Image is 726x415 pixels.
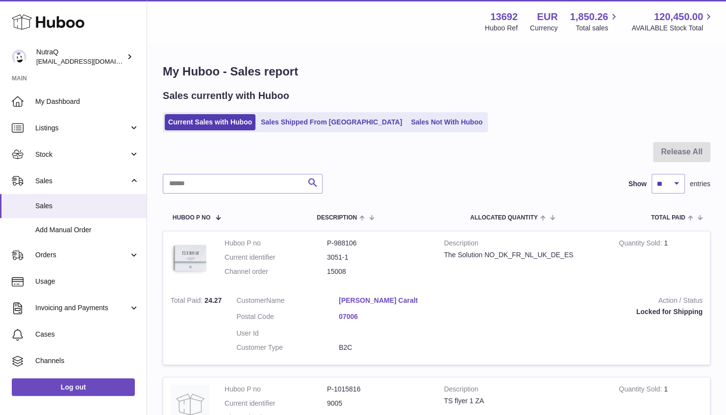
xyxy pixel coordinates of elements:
dt: User Id [236,329,339,338]
img: 136921728478892.jpg [171,239,210,278]
a: Current Sales with Huboo [165,114,255,130]
dd: 9005 [327,399,429,408]
a: Log out [12,378,135,396]
img: log@nutraq.com [12,49,26,64]
div: Currency [530,24,558,33]
span: My Dashboard [35,97,139,106]
span: Sales [35,176,129,186]
span: Stock [35,150,129,159]
span: 1,850.26 [570,10,608,24]
a: [PERSON_NAME] Caralt [339,296,441,305]
span: [EMAIL_ADDRESS][DOMAIN_NAME] [36,57,144,65]
strong: Action / Status [456,296,702,308]
strong: EUR [537,10,557,24]
dt: Postal Code [236,312,339,324]
strong: Quantity Sold [619,239,664,249]
strong: Total Paid [171,296,204,307]
dd: P-988106 [327,239,429,248]
span: 120,450.00 [654,10,703,24]
dt: Current identifier [225,399,327,408]
span: Channels [35,356,139,366]
span: Huboo P no [173,215,210,221]
a: Sales Not With Huboo [407,114,486,130]
span: Customer [236,296,266,304]
span: Cases [35,330,139,339]
div: TS flyer 1 ZA [444,396,604,406]
div: Locked for Shipping [456,307,702,317]
strong: Description [444,239,604,250]
span: Total sales [576,24,619,33]
dt: Current identifier [225,253,327,262]
span: entries [690,179,710,189]
dt: Huboo P no [225,239,327,248]
strong: Description [444,385,604,396]
dd: 15008 [327,267,429,276]
span: Sales [35,201,139,211]
span: ALLOCATED Quantity [470,215,538,221]
dt: Customer Type [236,343,339,352]
span: Listings [35,123,129,133]
div: NutraQ [36,48,125,66]
span: Description [317,215,357,221]
dd: B2C [339,343,441,352]
strong: 13692 [490,10,518,24]
span: Invoicing and Payments [35,303,129,313]
a: 120,450.00 AVAILABLE Stock Total [631,10,714,33]
dt: Name [236,296,339,308]
h1: My Huboo - Sales report [163,64,710,79]
h2: Sales currently with Huboo [163,89,289,102]
a: 07006 [339,312,441,321]
strong: Quantity Sold [619,385,664,395]
span: AVAILABLE Stock Total [631,24,714,33]
dd: P-1015816 [327,385,429,394]
dt: Huboo P no [225,385,327,394]
span: Total paid [651,215,685,221]
td: 1 [611,231,710,289]
a: 1,850.26 Total sales [570,10,620,33]
a: Sales Shipped From [GEOGRAPHIC_DATA] [257,114,405,130]
span: Add Manual Order [35,225,139,235]
div: Huboo Ref [485,24,518,33]
span: 24.27 [204,296,222,304]
div: The Solution NO_DK_FR_NL_UK_DE_ES [444,250,604,260]
span: Orders [35,250,129,260]
span: Usage [35,277,139,286]
dd: 3051-1 [327,253,429,262]
dt: Channel order [225,267,327,276]
label: Show [628,179,647,189]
